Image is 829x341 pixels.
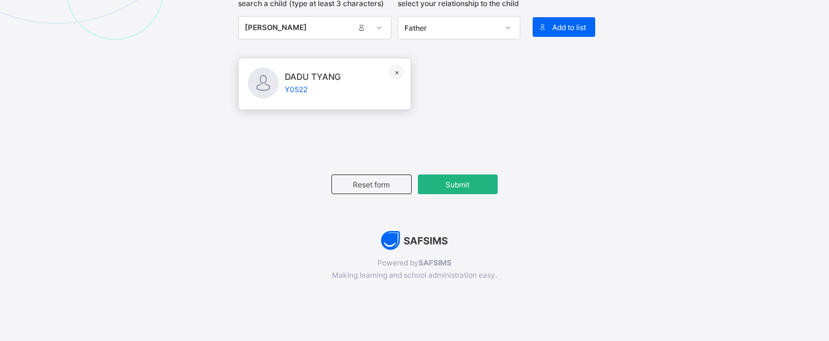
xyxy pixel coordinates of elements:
[245,22,353,34] div: [PERSON_NAME]
[389,65,404,80] div: ×
[552,23,586,32] span: Add to list
[404,23,498,33] div: Father
[341,180,401,189] span: Reset form
[207,258,622,267] span: Powered by
[285,85,341,94] span: Y0522
[418,258,452,267] b: SAFSIMS
[285,71,341,82] span: DADU TYANG
[381,231,448,250] img: AdK1DDW6R+oPwAAAABJRU5ErkJggg==
[207,270,622,280] span: Making learning and school administration easy.
[427,180,488,189] span: Submit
